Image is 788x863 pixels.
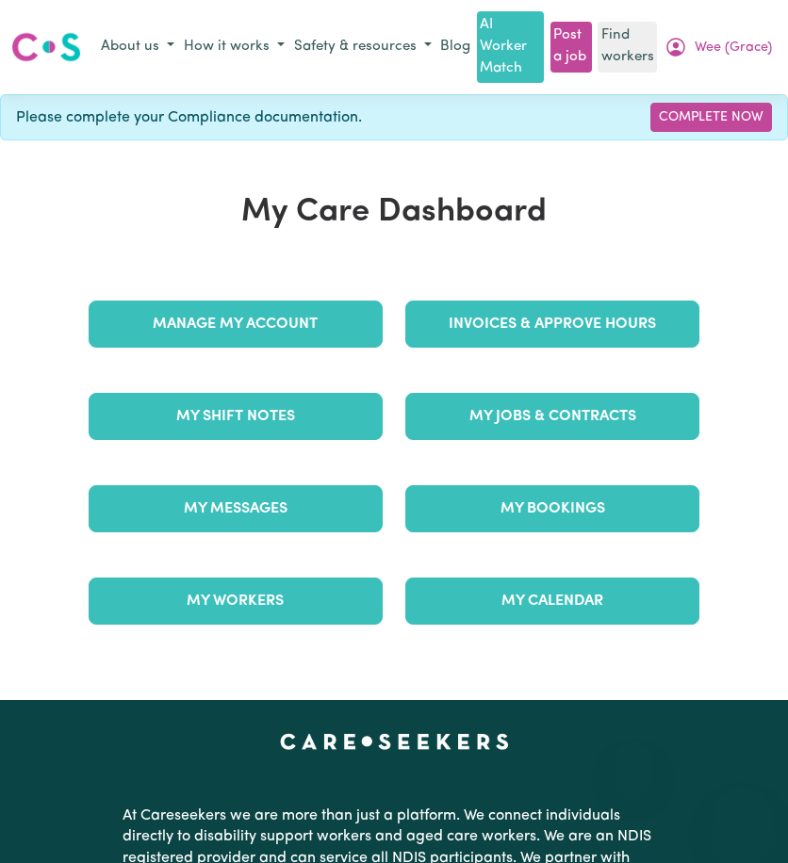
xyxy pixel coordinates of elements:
[405,485,699,532] a: My Bookings
[713,788,773,848] iframe: Button to launch messaging window
[695,38,772,58] span: Wee (Grace)
[179,32,289,63] button: How it works
[436,33,474,62] a: Blog
[77,193,712,232] h1: My Care Dashboard
[615,742,652,780] iframe: Close message
[11,25,81,69] a: Careseekers logo
[405,301,699,348] a: Invoices & Approve Hours
[89,393,383,440] a: My Shift Notes
[280,734,509,749] a: Careseekers home page
[405,393,699,440] a: My Jobs & Contracts
[477,11,544,83] a: AI Worker Match
[598,22,656,73] a: Find workers
[89,485,383,532] a: My Messages
[550,22,592,73] a: Post a job
[89,578,383,625] a: My Workers
[89,301,383,348] a: Manage My Account
[289,32,436,63] button: Safety & resources
[660,31,777,63] button: My Account
[11,30,81,64] img: Careseekers logo
[650,103,772,132] a: Complete Now
[96,32,179,63] button: About us
[405,578,699,625] a: My Calendar
[16,106,362,129] span: Please complete your Compliance documentation.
